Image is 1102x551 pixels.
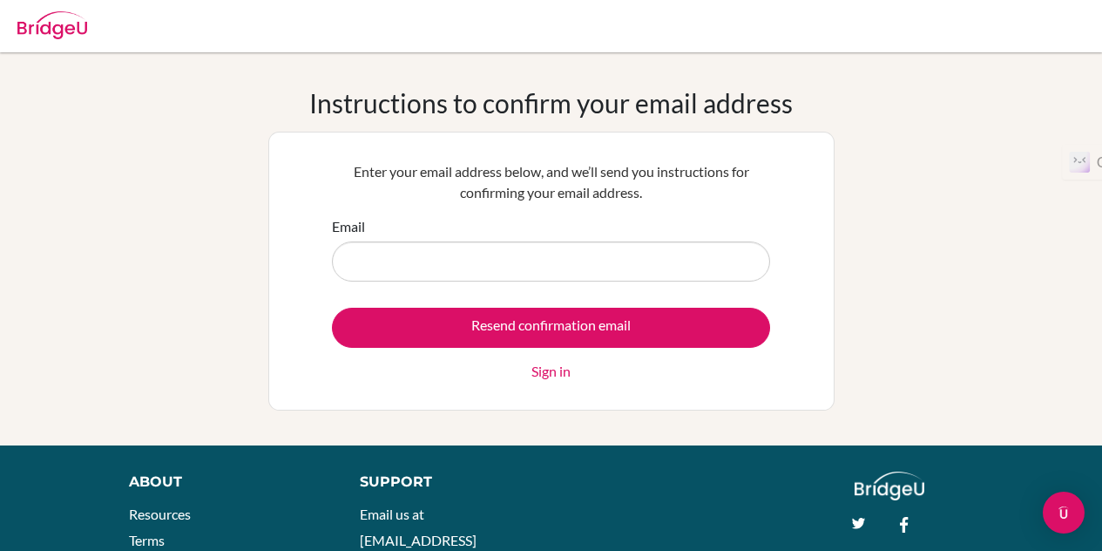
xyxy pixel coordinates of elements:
a: Terms [129,532,165,548]
img: Bridge-U [17,11,87,39]
a: Resources [129,506,191,522]
a: Sign in [531,361,571,382]
img: logo_white@2x-f4f0deed5e89b7ecb1c2cc34c3e3d731f90f0f143d5ea2071677605dd97b5244.png [855,472,925,500]
label: Email [332,216,365,237]
div: Support [360,472,534,493]
p: Enter your email address below, and we’ll send you instructions for confirming your email address. [332,161,770,203]
h1: Instructions to confirm your email address [309,87,793,119]
div: About [129,472,321,493]
div: Open Intercom Messenger [1043,492,1085,534]
input: Resend confirmation email [332,308,770,348]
